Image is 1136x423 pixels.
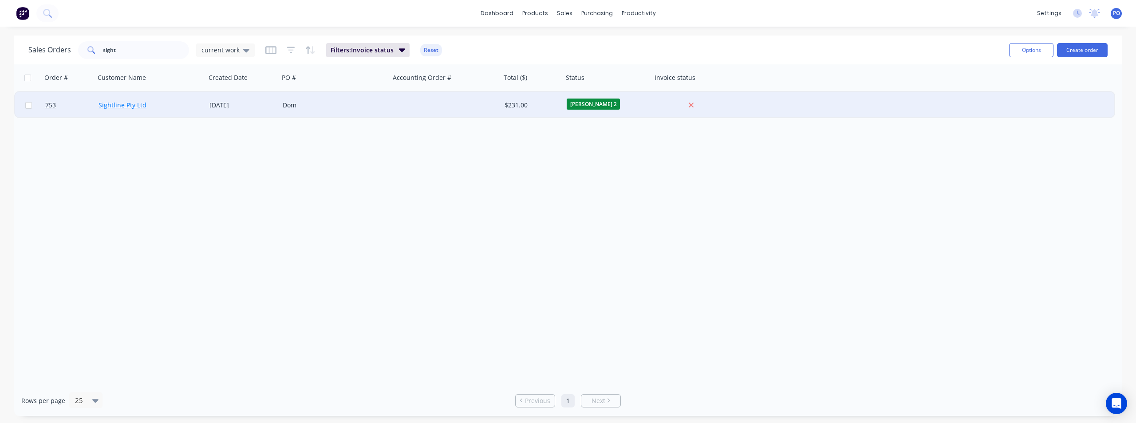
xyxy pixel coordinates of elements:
div: $231.00 [505,101,557,110]
span: Previous [525,396,550,405]
div: productivity [617,7,660,20]
input: Search... [103,41,189,59]
img: Factory [16,7,29,20]
div: purchasing [577,7,617,20]
button: Create order [1057,43,1108,57]
ul: Pagination [512,394,624,407]
div: Invoice status [655,73,695,82]
div: sales [552,7,577,20]
span: PO [1113,9,1120,17]
div: Accounting Order # [393,73,451,82]
div: Dom [283,101,381,110]
div: Total ($) [504,73,527,82]
h1: Sales Orders [28,46,71,54]
button: Filters:Invoice status [326,43,410,57]
span: 753 [45,101,56,110]
span: Rows per page [21,396,65,405]
button: Reset [420,44,442,56]
div: Order # [44,73,68,82]
span: current work [201,45,240,55]
span: Next [592,396,605,405]
div: [DATE] [209,101,276,110]
div: Open Intercom Messenger [1106,393,1127,414]
div: PO # [282,73,296,82]
a: dashboard [476,7,518,20]
a: Previous page [516,396,555,405]
a: Sightline Pty Ltd [99,101,146,109]
a: Page 1 is your current page [561,394,575,407]
div: settings [1033,7,1066,20]
div: Customer Name [98,73,146,82]
a: 753 [45,92,99,119]
button: Options [1009,43,1053,57]
div: Created Date [209,73,248,82]
span: [PERSON_NAME] 2 [567,99,620,110]
span: Filters: Invoice status [331,46,394,55]
div: products [518,7,552,20]
div: Status [566,73,584,82]
a: Next page [581,396,620,405]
